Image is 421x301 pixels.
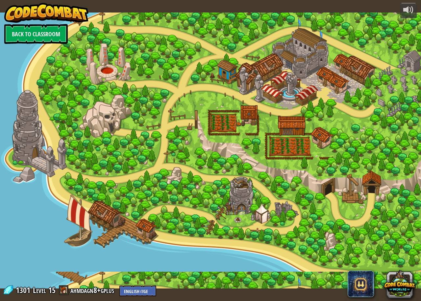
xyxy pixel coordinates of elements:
[48,285,56,295] span: 15
[16,285,32,295] span: 1301
[33,285,46,296] span: Level
[4,3,88,23] img: CodeCombat - Learn how to code by playing a game
[400,3,417,18] button: Adjust volume
[4,24,68,44] a: Back to Classroom
[70,285,116,295] a: ahmdagn8+gplus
